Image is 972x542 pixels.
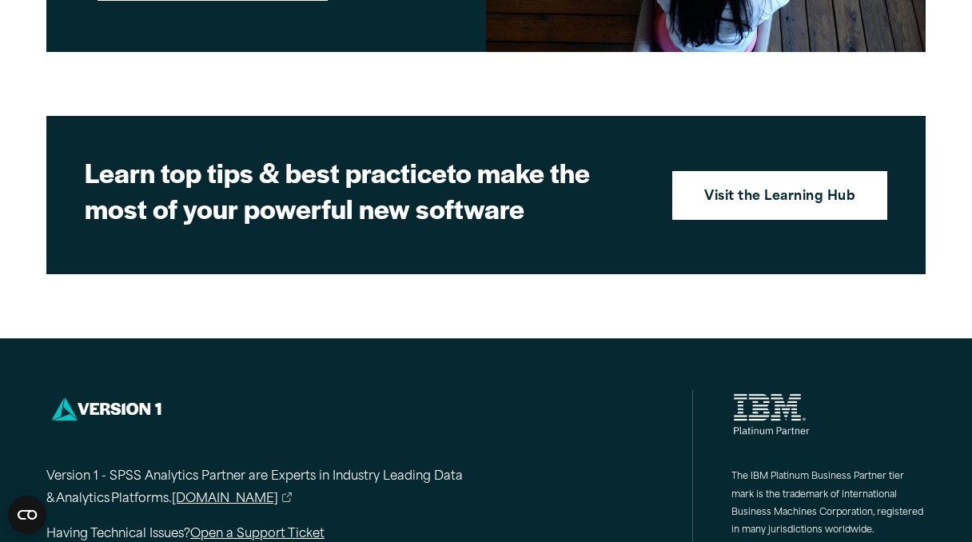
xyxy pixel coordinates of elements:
h2: to make the most of your powerful new software [85,154,644,226]
p: Version 1 - SPSS Analytics Partner are Experts in Industry Leading Data & Analytics Platforms. [46,466,526,512]
a: Visit the Learning Hub [672,171,887,221]
a: [DOMAIN_NAME] [172,488,292,512]
strong: Learn top tips & best practice [85,153,447,191]
strong: Visit the Learning Hub [704,187,855,208]
a: Open a Support Ticket [190,528,325,540]
button: Open CMP widget [8,496,46,534]
p: The IBM Platinum Business Partner tier mark is the trademark of International Business Machines C... [731,468,926,540]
